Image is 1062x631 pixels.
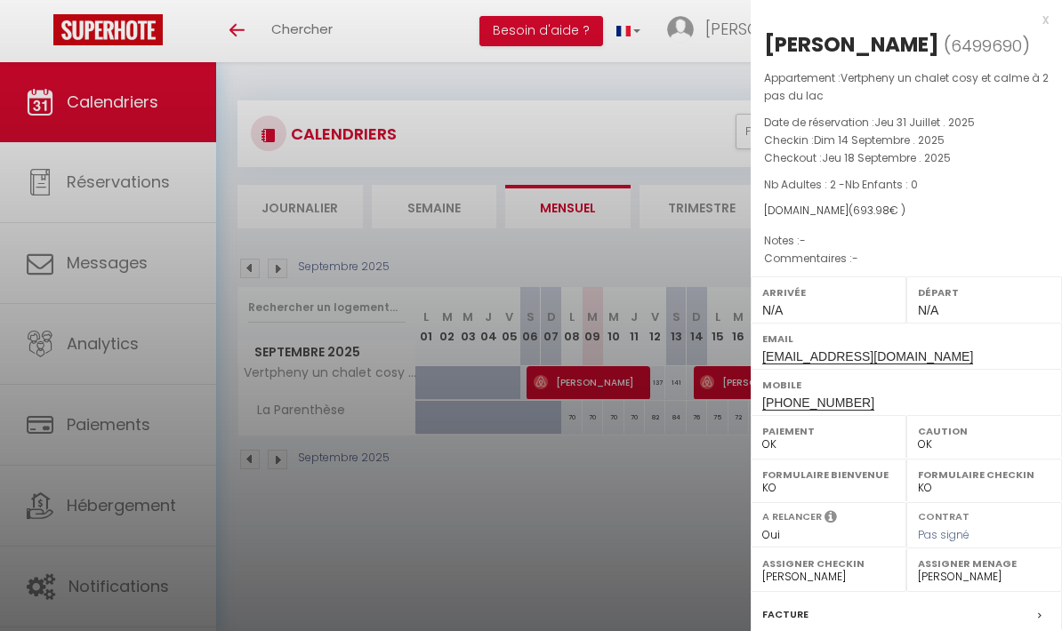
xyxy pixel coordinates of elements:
[764,149,1049,167] p: Checkout :
[762,555,895,572] label: Assigner Checkin
[822,150,951,165] span: Jeu 18 Septembre . 2025
[853,203,889,218] span: 693.98
[918,527,969,542] span: Pas signé
[764,177,918,192] span: Nb Adultes : 2 -
[751,9,1049,30] div: x
[762,509,822,524] label: A relancer
[918,422,1050,440] label: Caution
[874,115,975,130] span: Jeu 31 Juillet . 2025
[800,233,806,248] span: -
[845,177,918,192] span: Nb Enfants : 0
[764,132,1049,149] p: Checkin :
[764,69,1049,105] p: Appartement :
[825,509,837,529] i: Sélectionner OUI si vous souhaiter envoyer les séquences de messages post-checkout
[849,203,905,218] span: ( € )
[762,605,809,624] label: Facture
[764,203,1049,220] div: [DOMAIN_NAME]
[814,132,945,148] span: Dim 14 Septembre . 2025
[918,466,1050,483] label: Formulaire Checkin
[762,376,1050,394] label: Mobile
[764,232,1049,250] p: Notes :
[762,422,895,440] label: Paiement
[918,303,938,317] span: N/A
[762,303,783,317] span: N/A
[762,330,1050,347] label: Email
[762,466,895,483] label: Formulaire Bienvenue
[918,284,1050,301] label: Départ
[764,114,1049,132] p: Date de réservation :
[14,7,68,60] button: Ouvrir le widget de chat LiveChat
[918,555,1050,572] label: Assigner Menage
[764,250,1049,268] p: Commentaires :
[944,33,1030,58] span: ( )
[764,70,1049,103] span: Vertpheny un chalet cosy et calme à 2 pas du lac
[764,30,939,59] div: [PERSON_NAME]
[762,284,895,301] label: Arrivée
[918,509,969,521] label: Contrat
[951,35,1022,57] span: 6499690
[852,251,858,266] span: -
